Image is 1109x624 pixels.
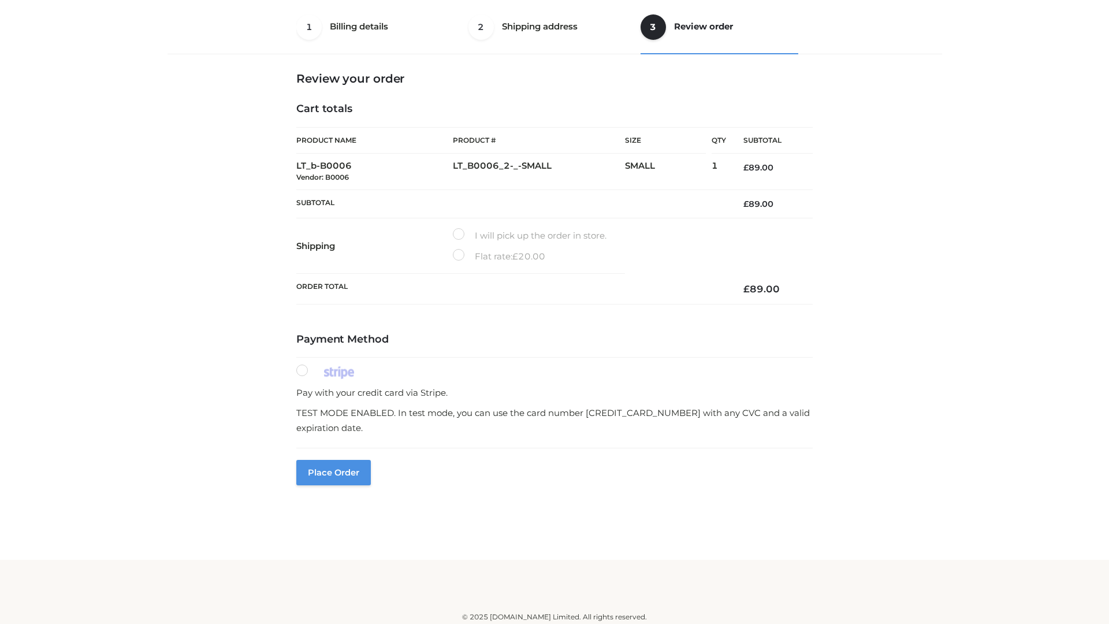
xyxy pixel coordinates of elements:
p: TEST MODE ENABLED. In test mode, you can use the card number [CREDIT_CARD_NUMBER] with any CVC an... [296,406,813,435]
h3: Review your order [296,72,813,86]
span: £ [512,251,518,262]
bdi: 89.00 [743,283,780,295]
bdi: 20.00 [512,251,545,262]
td: LT_b-B0006 [296,154,453,190]
td: 1 [712,154,726,190]
small: Vendor: B0006 [296,173,349,181]
div: © 2025 [DOMAIN_NAME] Limited. All rights reserved. [172,611,937,623]
th: Shipping [296,218,453,274]
h4: Cart totals [296,103,813,116]
label: I will pick up the order in store. [453,228,606,243]
button: Place order [296,460,371,485]
th: Product Name [296,127,453,154]
td: SMALL [625,154,712,190]
bdi: 89.00 [743,162,773,173]
th: Product # [453,127,625,154]
th: Subtotal [296,190,726,218]
p: Pay with your credit card via Stripe. [296,385,813,400]
label: Flat rate: [453,249,545,264]
span: £ [743,283,750,295]
h4: Payment Method [296,333,813,346]
span: £ [743,199,749,209]
bdi: 89.00 [743,199,773,209]
td: LT_B0006_2-_-SMALL [453,154,625,190]
span: £ [743,162,749,173]
th: Subtotal [726,128,813,154]
th: Size [625,128,706,154]
th: Order Total [296,274,726,304]
th: Qty [712,127,726,154]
